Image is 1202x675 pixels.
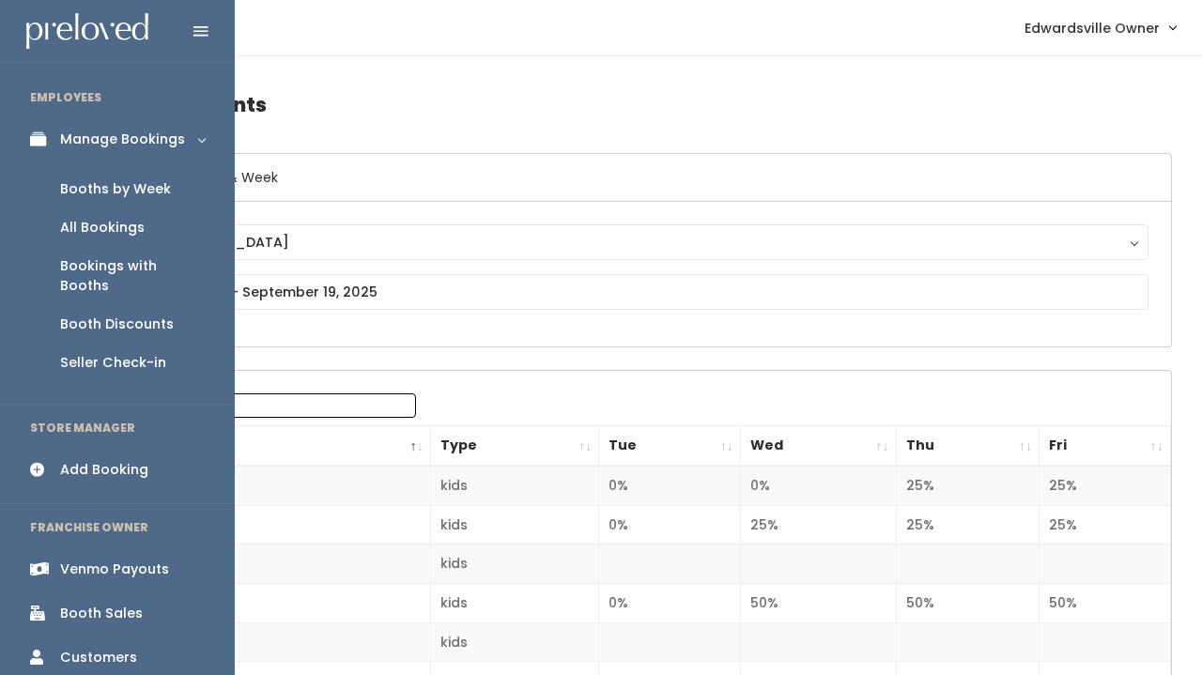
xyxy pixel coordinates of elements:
[599,466,741,505] td: 0%
[599,584,741,623] td: 0%
[97,154,1171,202] h6: Select Location & Week
[60,560,169,579] div: Venmo Payouts
[137,232,1131,253] div: [GEOGRAPHIC_DATA]
[60,130,185,149] div: Manage Bookings
[60,648,137,667] div: Customers
[741,584,897,623] td: 50%
[119,274,1148,310] input: September 13 - September 19, 2025
[60,314,174,334] div: Booth Discounts
[430,622,599,662] td: kids
[1040,505,1171,545] td: 25%
[1006,8,1194,48] a: Edwardsville Owner
[896,505,1040,545] td: 25%
[60,179,171,199] div: Booths by Week
[430,545,599,584] td: kids
[26,13,148,50] img: preloved logo
[96,79,1172,130] h4: Booth Discounts
[60,604,143,623] div: Booth Sales
[430,505,599,545] td: kids
[1025,18,1160,38] span: Edwardsville Owner
[1040,426,1171,467] th: Fri: activate to sort column ascending
[60,256,205,296] div: Bookings with Booths
[60,353,166,373] div: Seller Check-in
[119,224,1148,260] button: [GEOGRAPHIC_DATA]
[108,393,416,418] label: Search:
[97,545,430,584] td: 3
[741,426,897,467] th: Wed: activate to sort column ascending
[430,466,599,505] td: kids
[97,584,430,623] td: 4
[430,584,599,623] td: kids
[896,466,1040,505] td: 25%
[430,426,599,467] th: Type: activate to sort column ascending
[60,460,148,480] div: Add Booking
[97,466,430,505] td: 1
[1040,584,1171,623] td: 50%
[97,505,430,545] td: 2
[97,622,430,662] td: 5
[177,393,416,418] input: Search:
[60,218,145,238] div: All Bookings
[896,426,1040,467] th: Thu: activate to sort column ascending
[97,426,430,467] th: Booth Number: activate to sort column descending
[741,505,897,545] td: 25%
[599,426,741,467] th: Tue: activate to sort column ascending
[599,505,741,545] td: 0%
[741,466,897,505] td: 0%
[1040,466,1171,505] td: 25%
[896,584,1040,623] td: 50%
